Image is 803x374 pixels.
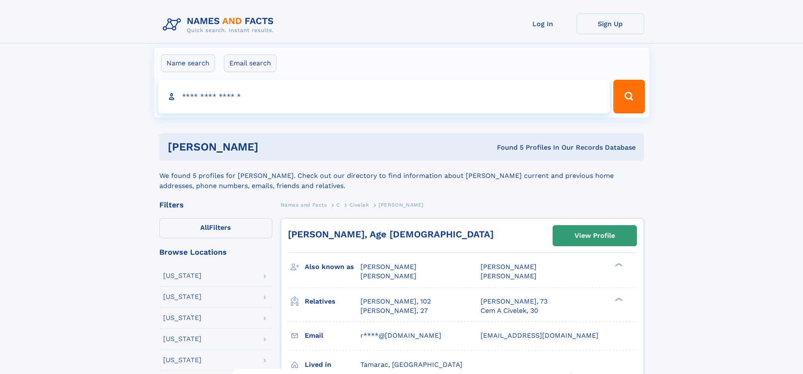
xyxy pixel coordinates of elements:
[360,361,462,369] span: Tamarac, [GEOGRAPHIC_DATA]
[360,297,431,306] a: [PERSON_NAME], 102
[349,202,369,208] span: Civelek
[163,315,201,321] div: [US_STATE]
[159,161,644,191] div: We found 5 profiles for [PERSON_NAME]. Check out our directory to find information about [PERSON_...
[159,201,272,209] div: Filters
[168,142,378,152] h1: [PERSON_NAME]
[305,358,360,372] h3: Lived in
[336,199,340,210] a: C
[613,296,623,302] div: ❯
[481,331,599,339] span: [EMAIL_ADDRESS][DOMAIN_NAME]
[159,13,281,36] img: Logo Names and Facts
[224,54,277,72] label: Email search
[379,202,424,208] span: [PERSON_NAME]
[481,306,538,315] a: Cem A Civelek, 30
[305,260,360,274] h3: Also known as
[305,294,360,309] h3: Relatives
[349,199,369,210] a: Civelek
[553,226,636,246] a: View Profile
[163,357,201,363] div: [US_STATE]
[200,223,209,231] span: All
[163,272,201,279] div: [US_STATE]
[158,80,610,113] input: search input
[481,297,548,306] a: [PERSON_NAME], 73
[288,229,494,239] a: [PERSON_NAME], Age [DEMOGRAPHIC_DATA]
[163,336,201,342] div: [US_STATE]
[159,218,272,238] label: Filters
[336,202,340,208] span: C
[360,272,416,280] span: [PERSON_NAME]
[577,13,644,34] a: Sign Up
[360,306,428,315] a: [PERSON_NAME], 27
[305,328,360,343] h3: Email
[481,272,537,280] span: [PERSON_NAME]
[161,54,215,72] label: Name search
[613,80,645,113] button: Search Button
[281,199,327,210] a: Names and Facts
[509,13,577,34] a: Log In
[378,143,636,152] div: Found 5 Profiles In Our Records Database
[481,263,537,271] span: [PERSON_NAME]
[575,226,615,245] div: View Profile
[159,248,272,256] div: Browse Locations
[360,263,416,271] span: [PERSON_NAME]
[163,293,201,300] div: [US_STATE]
[613,262,623,268] div: ❯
